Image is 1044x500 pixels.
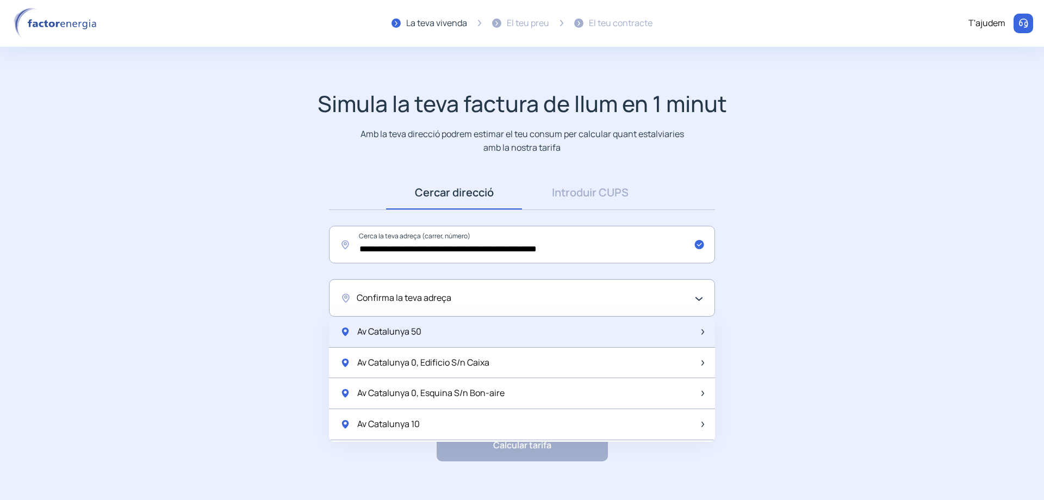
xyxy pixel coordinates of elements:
span: Confirma la teva adreça [357,291,451,305]
img: arrow-next-item.svg [701,422,704,427]
img: llamar [1018,18,1029,29]
a: Introduir CUPS [522,176,658,209]
span: Av Catalunya 50 [357,325,421,339]
img: location-pin-green.svg [340,326,351,337]
img: location-pin-green.svg [340,388,351,399]
img: logo factor [11,8,103,39]
img: location-pin-green.svg [340,357,351,368]
h1: Simula la teva factura de llum en 1 minut [318,90,727,117]
span: Av Catalunya 0, Edificio S/n Caixa [357,356,489,370]
div: El teu preu [507,16,549,30]
a: Cercar direcció [386,176,522,209]
div: T'ajudem [968,16,1005,30]
span: Av Catalunya 0, Esquina S/n Bon-aire [357,386,505,400]
span: Av Catalunya 10 [357,417,420,431]
img: location-pin-green.svg [340,419,351,430]
div: La teva vivenda [406,16,467,30]
img: arrow-next-item.svg [701,329,704,335]
img: arrow-next-item.svg [701,360,704,366]
img: arrow-next-item.svg [701,391,704,396]
p: Amb la teva direcció podrem estimar el teu consum per calcular quant estalviaries amb la nostra t... [358,127,686,154]
div: El teu contracte [589,16,652,30]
